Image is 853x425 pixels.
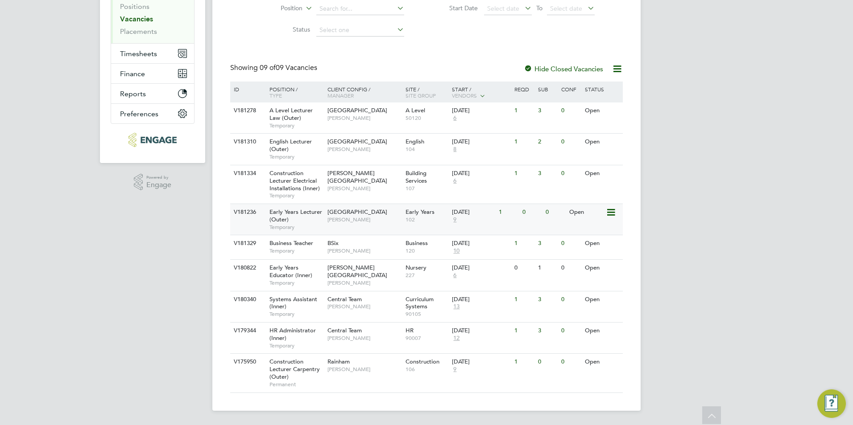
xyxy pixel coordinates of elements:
[269,92,282,99] span: Type
[536,102,559,119] div: 3
[452,335,461,342] span: 12
[316,3,404,15] input: Search for...
[452,247,461,255] span: 10
[452,358,510,366] div: [DATE]
[251,4,302,13] label: Position
[406,247,448,254] span: 120
[452,366,458,373] span: 9
[559,354,582,370] div: 0
[232,134,263,150] div: V181310
[536,235,559,252] div: 3
[452,296,510,303] div: [DATE]
[327,366,401,373] span: [PERSON_NAME]
[327,358,350,365] span: Rainham
[452,138,510,146] div: [DATE]
[583,291,621,308] div: Open
[583,235,621,252] div: Open
[269,224,323,231] span: Temporary
[452,92,477,99] span: Vendors
[325,82,403,103] div: Client Config /
[536,354,559,370] div: 0
[327,279,401,286] span: [PERSON_NAME]
[327,106,387,114] span: [GEOGRAPHIC_DATA]
[559,134,582,150] div: 0
[512,102,535,119] div: 1
[327,216,401,223] span: [PERSON_NAME]
[406,146,448,153] span: 104
[406,92,436,99] span: Site Group
[406,239,428,247] span: Business
[403,82,450,103] div: Site /
[327,185,401,192] span: [PERSON_NAME]
[406,272,448,279] span: 227
[230,63,319,73] div: Showing
[406,311,448,318] span: 90105
[452,264,510,272] div: [DATE]
[520,204,543,221] div: 0
[111,133,195,147] a: Go to home page
[452,272,458,279] span: 6
[327,264,387,279] span: [PERSON_NAME][GEOGRAPHIC_DATA]
[120,15,153,23] a: Vacancies
[232,323,263,339] div: V179344
[406,295,434,311] span: Curriculum Systems
[269,192,323,199] span: Temporary
[406,169,427,184] span: Building Services
[550,4,582,12] span: Select date
[452,114,458,122] span: 6
[269,327,316,342] span: HR Administrator (Inner)
[232,165,263,182] div: V181334
[583,260,621,276] div: Open
[452,177,458,185] span: 6
[536,260,559,276] div: 1
[426,4,478,12] label: Start Date
[452,327,510,335] div: [DATE]
[406,216,448,223] span: 102
[524,65,603,73] label: Hide Closed Vacancies
[497,204,520,221] div: 1
[232,102,263,119] div: V181278
[120,90,146,98] span: Reports
[269,381,323,388] span: Permanent
[263,82,325,103] div: Position /
[817,389,846,418] button: Engage Resource Center
[559,323,582,339] div: 0
[559,82,582,97] div: Conf
[487,4,519,12] span: Select date
[512,323,535,339] div: 1
[536,323,559,339] div: 3
[146,181,171,189] span: Engage
[406,138,424,145] span: English
[512,291,535,308] div: 1
[128,133,176,147] img: carbonrecruitment-logo-retina.png
[327,92,354,99] span: Manager
[327,247,401,254] span: [PERSON_NAME]
[512,134,535,150] div: 1
[559,165,582,182] div: 0
[232,354,263,370] div: V175950
[232,260,263,276] div: V180822
[111,104,194,123] button: Preferences
[269,358,320,380] span: Construction Lecturer Carpentry (Outer)
[583,165,621,182] div: Open
[536,291,559,308] div: 3
[316,24,404,37] input: Select one
[269,239,313,247] span: Business Teacher
[512,260,535,276] div: 0
[406,264,426,271] span: Nursery
[327,138,387,145] span: [GEOGRAPHIC_DATA]
[269,295,317,311] span: Systems Assistant (Inner)
[269,342,323,349] span: Temporary
[536,134,559,150] div: 2
[452,208,494,216] div: [DATE]
[583,323,621,339] div: Open
[512,354,535,370] div: 1
[406,106,425,114] span: A Level
[111,84,194,103] button: Reports
[406,335,448,342] span: 90007
[559,102,582,119] div: 0
[543,204,567,221] div: 0
[327,146,401,153] span: [PERSON_NAME]
[452,303,461,311] span: 13
[583,134,621,150] div: Open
